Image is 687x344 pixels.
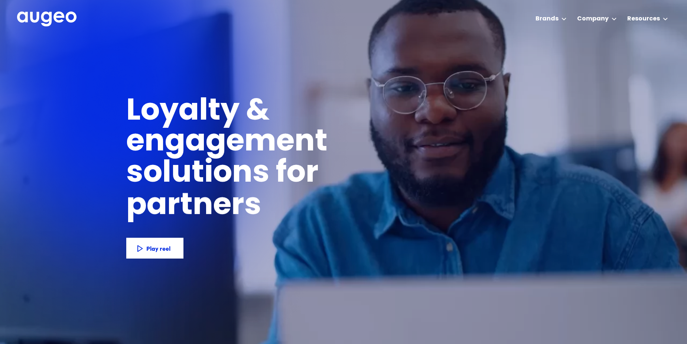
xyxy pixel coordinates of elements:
[577,14,609,23] div: Company
[17,12,76,27] img: Augeo's full logo in white.
[126,238,183,259] a: Play reel
[535,14,559,23] div: Brands
[627,14,660,23] div: Resources
[126,97,447,189] h1: Loyalty & engagement solutions for
[17,12,76,27] a: home
[126,191,310,222] h1: partners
